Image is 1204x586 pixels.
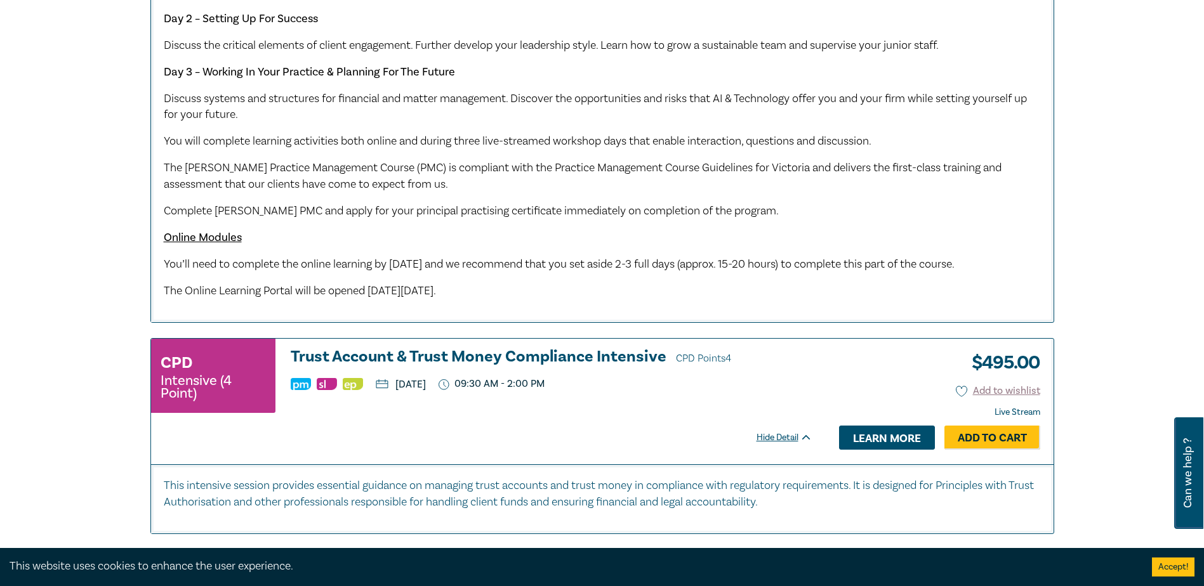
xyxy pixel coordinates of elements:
strong: Day 2 – Setting Up For Success [164,11,318,26]
span: Complete [PERSON_NAME] PMC and apply for your principal practising certificate immediately on com... [164,204,779,218]
h3: Trust Account & Trust Money Compliance Intensive [291,348,812,367]
h3: CPD [161,351,192,374]
a: Trust Account & Trust Money Compliance Intensive CPD Points4 [291,348,812,367]
p: This intensive session provides essential guidance on managing trust accounts and trust money in ... [164,478,1041,511]
span: Discuss systems and structures for financial and matter management. Discover the opportunities an... [164,91,1027,122]
div: This website uses cookies to enhance the user experience. [10,558,1133,575]
button: Accept cookies [1152,557,1194,576]
div: Hide Detail [757,431,826,444]
a: Add to Cart [944,426,1040,450]
u: Online Modules [164,230,242,245]
img: Substantive Law [317,378,337,390]
img: Practice Management & Business Skills [291,378,311,390]
h3: $ 495.00 [962,348,1040,377]
strong: Live Stream [995,407,1040,418]
strong: Day 3 – Working In Your Practice & Planning For The Future [164,65,455,79]
a: Learn more [839,426,935,450]
span: The Online Learning Portal will be opened [DATE][DATE]. [164,283,436,298]
span: The [PERSON_NAME] Practice Management Course (PMC) is compliant with the Practice Management Cour... [164,160,1002,192]
img: Ethics & Professional Responsibility [343,378,363,390]
span: Discuss the critical elements of client engagement. Further develop your leadership style. Learn ... [164,38,939,53]
span: CPD Points 4 [676,352,731,365]
span: Can we help ? [1182,425,1194,521]
small: Intensive (4 Point) [161,374,266,400]
span: You will complete learning activities both online and during three live-streamed workshop days th... [164,134,871,148]
p: 09:30 AM - 2:00 PM [439,378,545,390]
span: You’ll need to complete the online learning by [DATE] and we recommend that you set aside 2-3 ful... [164,257,955,271]
p: [DATE] [376,379,426,389]
button: Add to wishlist [956,384,1040,398]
